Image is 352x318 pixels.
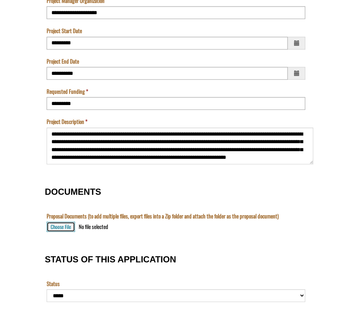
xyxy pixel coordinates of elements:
label: Requested Funding [47,88,88,95]
button: Choose File for Proposal Documents (to add multiple files, export files into a Zip folder and att... [47,222,75,232]
span: Choose a date [288,67,305,80]
h3: STATUS OF THIS APPLICATION [45,255,307,264]
textarea: Acknowledgement [2,8,257,34]
label: Status [47,280,60,287]
label: Proposal Documents (to add multiple files, export files into a Zip folder and attach the folder a... [47,212,279,220]
fieldset: STATUS OF THIS APPLICATION [45,247,307,310]
fieldset: DOCUMENTS [45,180,307,240]
label: Project Start Date [47,27,82,35]
label: Project End Date [47,57,79,65]
h3: DOCUMENTS [45,187,307,197]
div: — [2,66,7,74]
label: The name of the custom entity. [2,28,16,36]
div: No file selected [79,223,108,230]
label: Submissions Due Date [2,57,46,65]
input: Name [2,36,257,49]
input: Program is a required field. [2,8,257,20]
span: Choose a date [288,37,305,49]
textarea: Project Description [47,128,313,164]
label: Project Description [47,118,87,125]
